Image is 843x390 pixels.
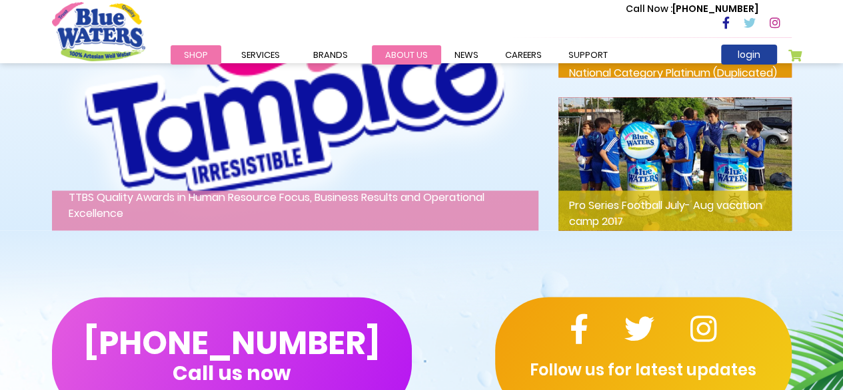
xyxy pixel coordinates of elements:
a: News [441,45,492,65]
a: Pro Series Football July- Aug vacation camp 2017 [558,155,792,170]
a: TTBS Quality Awards in Human Resource Focus, Business Results and Operational Excellence [52,79,538,94]
a: careers [492,45,555,65]
p: TTBS Quality Awards in Human Resource Focus, Business Results and Operational Excellence [52,190,538,230]
p: [PHONE_NUMBER] [626,2,758,16]
p: Supermarket Association Premier Manufacturer of the Year [DATE] - National Category Platinum (Dup... [558,37,792,77]
span: Services [241,49,280,61]
p: Follow us for latest updates [495,357,792,381]
a: login [721,45,777,65]
span: Shop [184,49,208,61]
span: Brands [313,49,348,61]
span: Call us now [173,369,291,376]
span: Call Now : [626,2,672,15]
a: store logo [52,2,145,61]
a: about us [372,45,441,65]
p: Pro Series Football July- Aug vacation camp 2017 [558,190,792,230]
a: support [555,45,621,65]
img: Pro Series Football July- Aug vacation camp 2017 [558,97,792,230]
